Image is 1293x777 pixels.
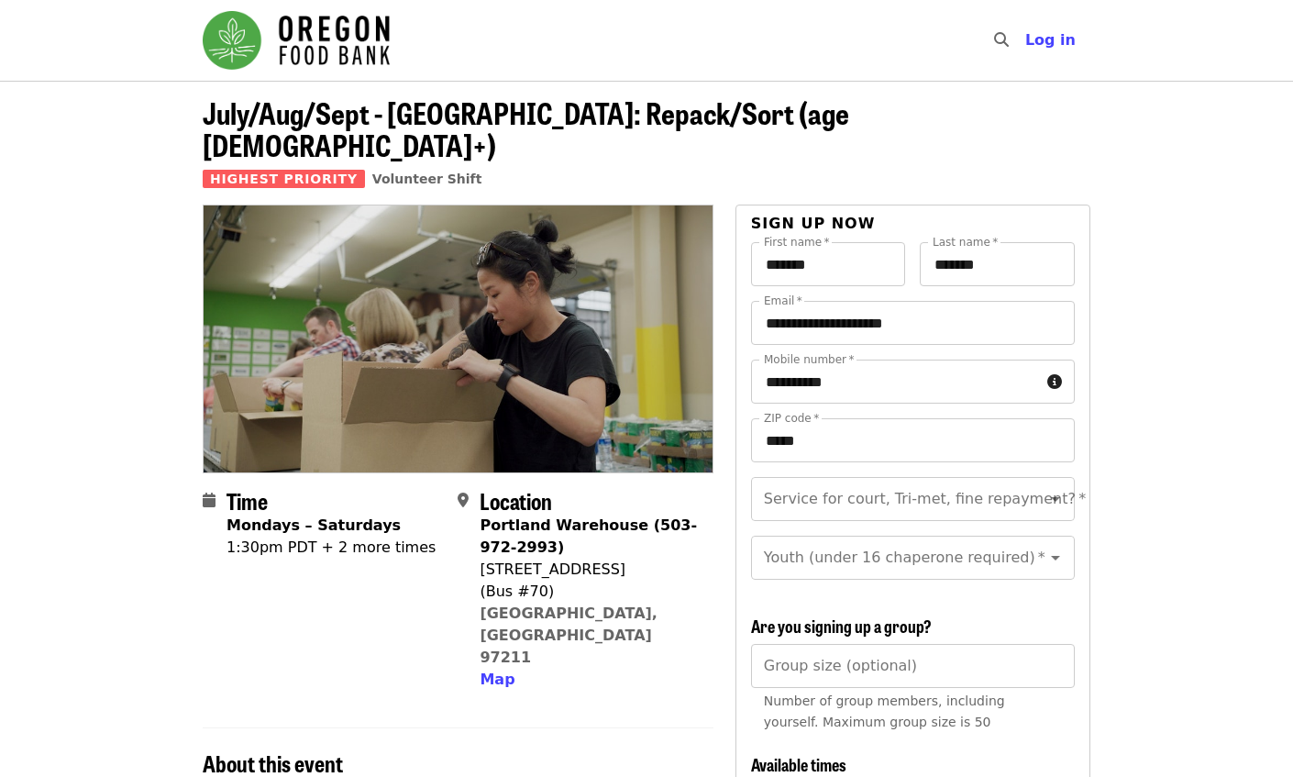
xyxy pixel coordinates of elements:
[203,170,365,188] span: Highest Priority
[1025,31,1076,49] span: Log in
[480,669,514,691] button: Map
[751,644,1075,688] input: [object Object]
[480,605,658,666] a: [GEOGRAPHIC_DATA], [GEOGRAPHIC_DATA] 97211
[933,237,998,248] label: Last name
[480,484,552,516] span: Location
[480,671,514,688] span: Map
[751,614,932,638] span: Are you signing up a group?
[203,11,390,70] img: Oregon Food Bank - Home
[227,484,268,516] span: Time
[372,172,482,186] a: Volunteer Shift
[480,559,698,581] div: [STREET_ADDRESS]
[751,418,1075,462] input: ZIP code
[751,752,846,776] span: Available times
[764,413,819,424] label: ZIP code
[920,242,1075,286] input: Last name
[751,360,1040,404] input: Mobile number
[751,301,1075,345] input: Email
[1043,545,1068,571] button: Open
[764,295,802,306] label: Email
[204,205,713,472] img: July/Aug/Sept - Portland: Repack/Sort (age 8+) organized by Oregon Food Bank
[480,581,698,603] div: (Bus #70)
[480,516,697,556] strong: Portland Warehouse (503-972-2993)
[458,492,469,509] i: map-marker-alt icon
[764,354,854,365] label: Mobile number
[203,492,215,509] i: calendar icon
[227,537,436,559] div: 1:30pm PDT + 2 more times
[1047,373,1062,391] i: circle-info icon
[751,242,906,286] input: First name
[751,215,876,232] span: Sign up now
[203,91,849,166] span: July/Aug/Sept - [GEOGRAPHIC_DATA]: Repack/Sort (age [DEMOGRAPHIC_DATA]+)
[1011,22,1090,59] button: Log in
[994,31,1009,49] i: search icon
[764,694,1005,729] span: Number of group members, including yourself. Maximum group size is 50
[764,237,830,248] label: First name
[227,516,401,534] strong: Mondays – Saturdays
[1043,486,1068,512] button: Open
[1020,18,1034,62] input: Search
